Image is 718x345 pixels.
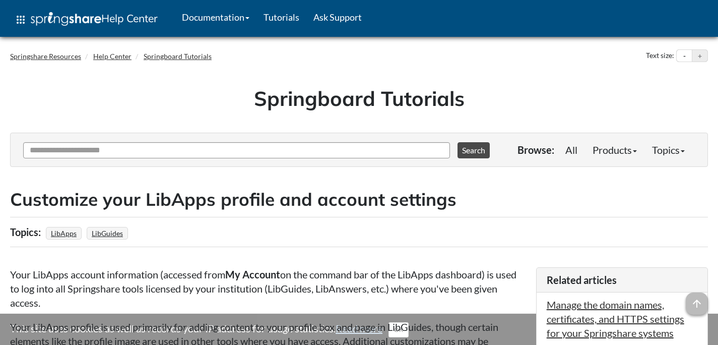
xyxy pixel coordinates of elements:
span: Related articles [547,274,617,286]
a: All [558,140,585,160]
a: Help Center [93,52,132,61]
a: Topics [644,140,692,160]
a: Documentation [175,5,256,30]
a: Springboard Tutorials [144,52,212,61]
h1: Springboard Tutorials [18,84,700,112]
div: Topics: [10,222,43,242]
strong: My Account [225,268,280,280]
a: Manage the domain names, certificates, and HTTPS settings for your Springshare systems [547,299,684,339]
button: Search [458,142,490,158]
p: Your LibApps account information (accessed from on the command bar of the LibApps dashboard) is u... [10,267,526,310]
a: LibGuides [90,226,124,241]
img: Springshare [31,12,101,26]
h2: Customize your LibApps profile and account settings [10,187,708,212]
div: Text size: [644,49,676,63]
p: Browse: [517,143,554,157]
span: arrow_upward [686,293,708,315]
a: Tutorials [256,5,306,30]
button: Increase text size [692,50,707,62]
a: Ask Support [306,5,369,30]
a: LibApps [49,226,78,241]
a: arrow_upward [686,294,708,306]
a: Products [585,140,644,160]
span: Help Center [101,12,158,25]
a: apps Help Center [8,5,165,35]
a: Springshare Resources [10,52,81,61]
button: Decrease text size [677,50,692,62]
span: apps [15,14,27,26]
